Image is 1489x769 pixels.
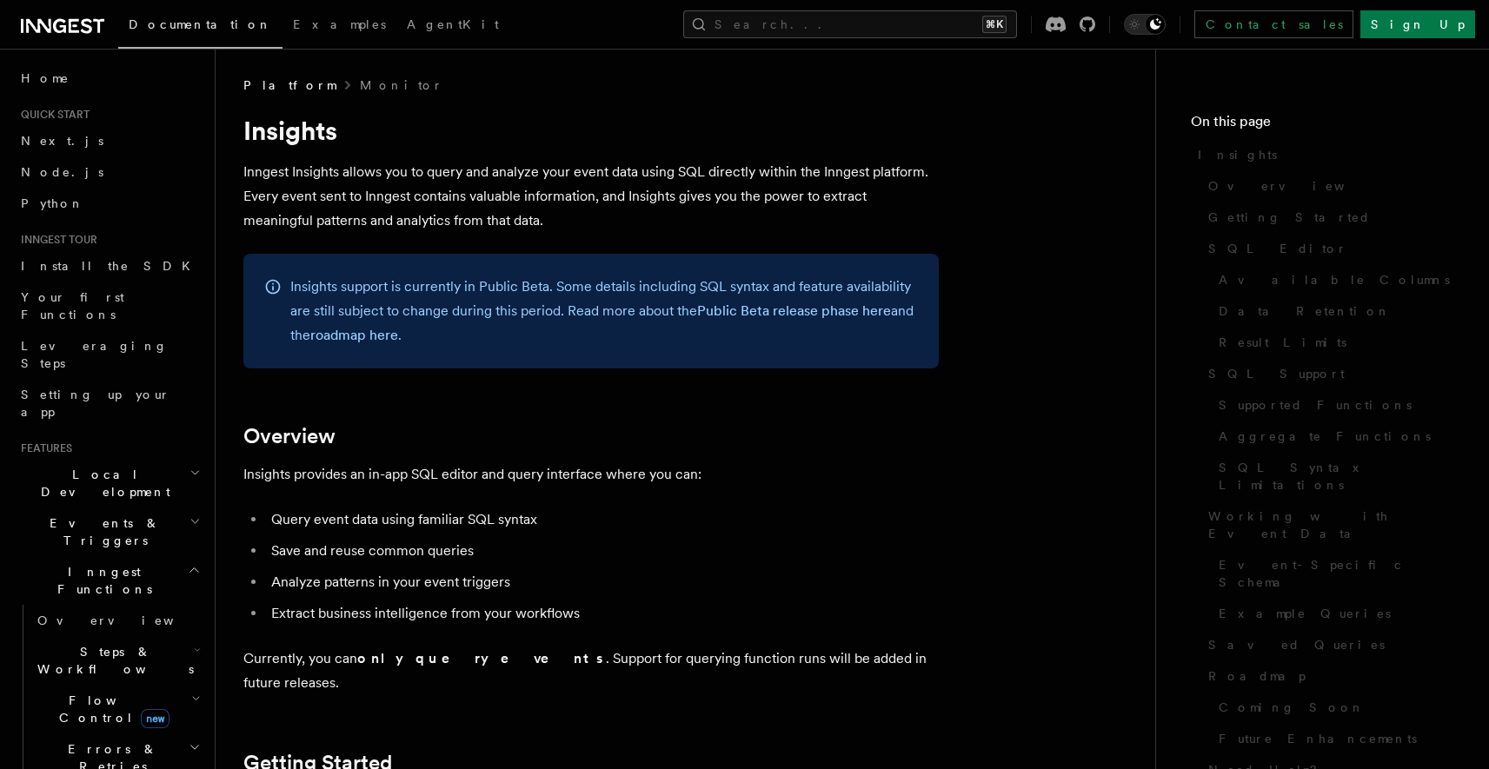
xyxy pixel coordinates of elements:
span: Platform [243,76,336,94]
span: Example Queries [1219,605,1391,622]
p: Currently, you can . Support for querying function runs will be added in future releases. [243,646,939,695]
span: Available Columns [1219,271,1450,288]
a: Roadmap [1201,660,1454,692]
span: Coming Soon [1219,699,1365,716]
span: Examples [293,17,386,31]
button: Toggle dark mode [1124,14,1166,35]
span: Node.js [21,165,103,179]
strong: only query events [357,650,606,666]
li: Query event data using familiar SQL syntax [266,507,939,532]
span: Future Enhancements [1219,730,1417,747]
span: Inngest tour [14,233,97,247]
span: Your first Functions [21,290,124,322]
span: Flow Control [30,692,191,726]
kbd: ⌘K [982,16,1007,33]
span: Aggregate Functions [1219,428,1431,445]
a: Documentation [118,5,283,49]
a: Your first Functions [14,282,204,330]
a: Next.js [14,125,204,156]
span: Overview [1208,177,1387,195]
a: roadmap here [310,327,398,343]
a: Setting up your app [14,379,204,428]
a: Examples [283,5,396,47]
a: Public Beta release phase here [697,302,891,319]
span: Quick start [14,108,90,122]
a: Saved Queries [1201,629,1454,660]
span: Event-Specific Schema [1219,556,1454,591]
a: Home [14,63,204,94]
span: Working with Event Data [1208,507,1454,542]
span: Inngest Functions [14,563,188,598]
a: Available Columns [1212,264,1454,295]
span: AgentKit [407,17,499,31]
a: Example Queries [1212,598,1454,629]
span: Supported Functions [1219,396,1412,414]
span: Documentation [129,17,272,31]
span: SQL Syntax Limitations [1219,459,1454,494]
span: Saved Queries [1208,636,1385,653]
a: Overview [1201,170,1454,202]
a: Python [14,188,204,219]
span: Next.js [21,134,103,148]
span: Leveraging Steps [21,339,168,370]
a: Data Retention [1212,295,1454,327]
h1: Insights [243,115,939,146]
button: Flow Controlnew [30,685,204,733]
span: Install the SDK [21,259,201,273]
span: Local Development [14,466,189,501]
p: Inngest Insights allows you to query and analyze your event data using SQL directly within the In... [243,160,939,233]
span: Events & Triggers [14,514,189,549]
span: Result Limits [1219,334,1346,351]
button: Inngest Functions [14,556,204,605]
span: SQL Editor [1208,240,1347,257]
button: Search...⌘K [683,10,1017,38]
a: Monitor [360,76,442,94]
li: Save and reuse common queries [266,539,939,563]
a: Aggregate Functions [1212,421,1454,452]
a: Leveraging Steps [14,330,204,379]
a: Getting Started [1201,202,1454,233]
span: SQL Support [1208,365,1345,382]
p: Insights provides an in-app SQL editor and query interface where you can: [243,462,939,487]
button: Events & Triggers [14,507,204,556]
span: Data Retention [1219,302,1391,320]
a: Event-Specific Schema [1212,549,1454,598]
h4: On this page [1191,111,1454,139]
span: Roadmap [1208,667,1306,685]
a: Working with Event Data [1201,501,1454,549]
li: Analyze patterns in your event triggers [266,570,939,594]
span: new [141,709,170,728]
a: Coming Soon [1212,692,1454,723]
a: Overview [243,424,336,448]
span: Insights [1198,146,1277,163]
span: Features [14,441,72,455]
a: Supported Functions [1212,389,1454,421]
p: Insights support is currently in Public Beta. Some details including SQL syntax and feature avail... [290,275,918,348]
a: SQL Syntax Limitations [1212,452,1454,501]
a: Overview [30,605,204,636]
a: Install the SDK [14,250,204,282]
a: Contact sales [1194,10,1353,38]
span: Getting Started [1208,209,1371,226]
span: Home [21,70,70,87]
a: SQL Editor [1201,233,1454,264]
a: Node.js [14,156,204,188]
span: Python [21,196,84,210]
a: SQL Support [1201,358,1454,389]
button: Local Development [14,459,204,507]
button: Steps & Workflows [30,636,204,685]
span: Overview [37,613,216,627]
a: Sign Up [1360,10,1475,38]
li: Extract business intelligence from your workflows [266,601,939,626]
span: Setting up your app [21,388,170,419]
a: AgentKit [396,5,509,47]
span: Steps & Workflows [30,643,194,678]
a: Future Enhancements [1212,723,1454,754]
a: Result Limits [1212,327,1454,358]
a: Insights [1191,139,1454,170]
